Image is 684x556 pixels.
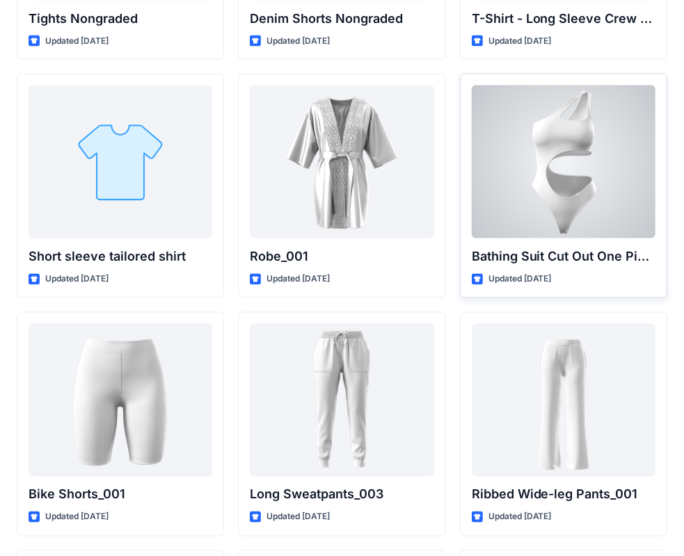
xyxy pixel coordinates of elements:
a: Short sleeve tailored shirt [29,85,212,238]
a: Ribbed Wide-leg Pants_001 [472,324,655,477]
p: Updated [DATE] [267,510,330,525]
p: Short sleeve tailored shirt [29,247,212,266]
p: Long Sweatpants_003 [250,485,434,505]
p: Robe_001 [250,247,434,266]
p: Updated [DATE] [45,34,109,49]
p: Updated [DATE] [45,272,109,286]
p: Bike Shorts_001 [29,485,212,505]
a: Bike Shorts_001 [29,324,212,477]
p: Denim Shorts Nongraded [250,9,434,28]
p: Updated [DATE] [267,34,330,49]
p: Bathing Suit Cut Out One Piece_001 [472,247,655,266]
p: T-Shirt - Long Sleeve Crew Neck [472,9,655,28]
p: Updated [DATE] [488,510,552,525]
a: Bathing Suit Cut Out One Piece_001 [472,85,655,238]
a: Robe_001 [250,85,434,238]
p: Updated [DATE] [488,34,552,49]
p: Updated [DATE] [45,510,109,525]
p: Updated [DATE] [488,272,552,286]
p: Updated [DATE] [267,272,330,286]
a: Long Sweatpants_003 [250,324,434,477]
p: Ribbed Wide-leg Pants_001 [472,485,655,505]
p: Tights Nongraded [29,9,212,28]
